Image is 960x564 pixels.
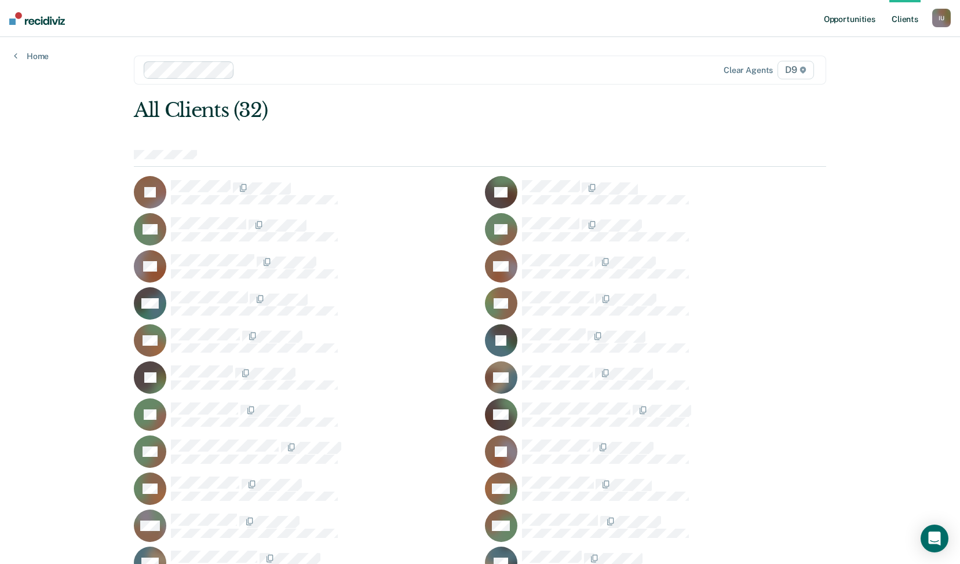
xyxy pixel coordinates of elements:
[14,51,49,61] a: Home
[9,12,65,25] img: Recidiviz
[778,61,814,79] span: D9
[134,98,688,122] div: All Clients (32)
[932,9,951,27] button: IU
[921,525,948,552] div: Open Intercom Messenger
[724,65,773,75] div: Clear agents
[932,9,951,27] div: I U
